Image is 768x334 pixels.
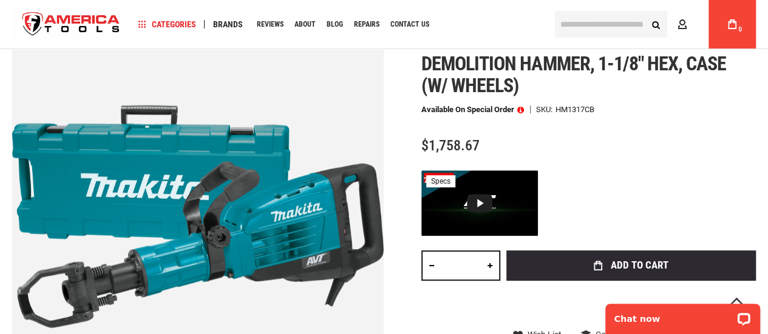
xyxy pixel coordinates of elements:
span: About [294,21,316,28]
div: HM1317CB [556,105,594,113]
a: Categories [132,16,202,33]
a: store logo [12,2,130,47]
iframe: LiveChat chat widget [597,296,768,334]
a: Brands [208,16,248,33]
span: Categories [138,20,196,28]
a: Blog [321,16,348,33]
button: Add to Cart [506,250,756,281]
span: Blog [327,21,343,28]
p: Available on Special Order [421,105,524,114]
button: Search [644,13,667,36]
span: Brands [213,20,243,28]
a: Contact Us [385,16,435,33]
span: Reviews [257,21,284,28]
span: Makita hm1317cb 42 lb. avt® demolition hammer, 1-1/8" hex, case (w/ wheels) [421,30,726,97]
a: Reviews [251,16,289,33]
span: Contact Us [390,21,429,28]
strong: SKU [536,105,556,113]
span: Add to Cart [610,260,668,270]
img: America Tools [12,2,130,47]
span: 0 [738,26,742,33]
span: Repairs [354,21,379,28]
span: $1,758.67 [421,137,480,154]
a: About [289,16,321,33]
a: Repairs [348,16,385,33]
